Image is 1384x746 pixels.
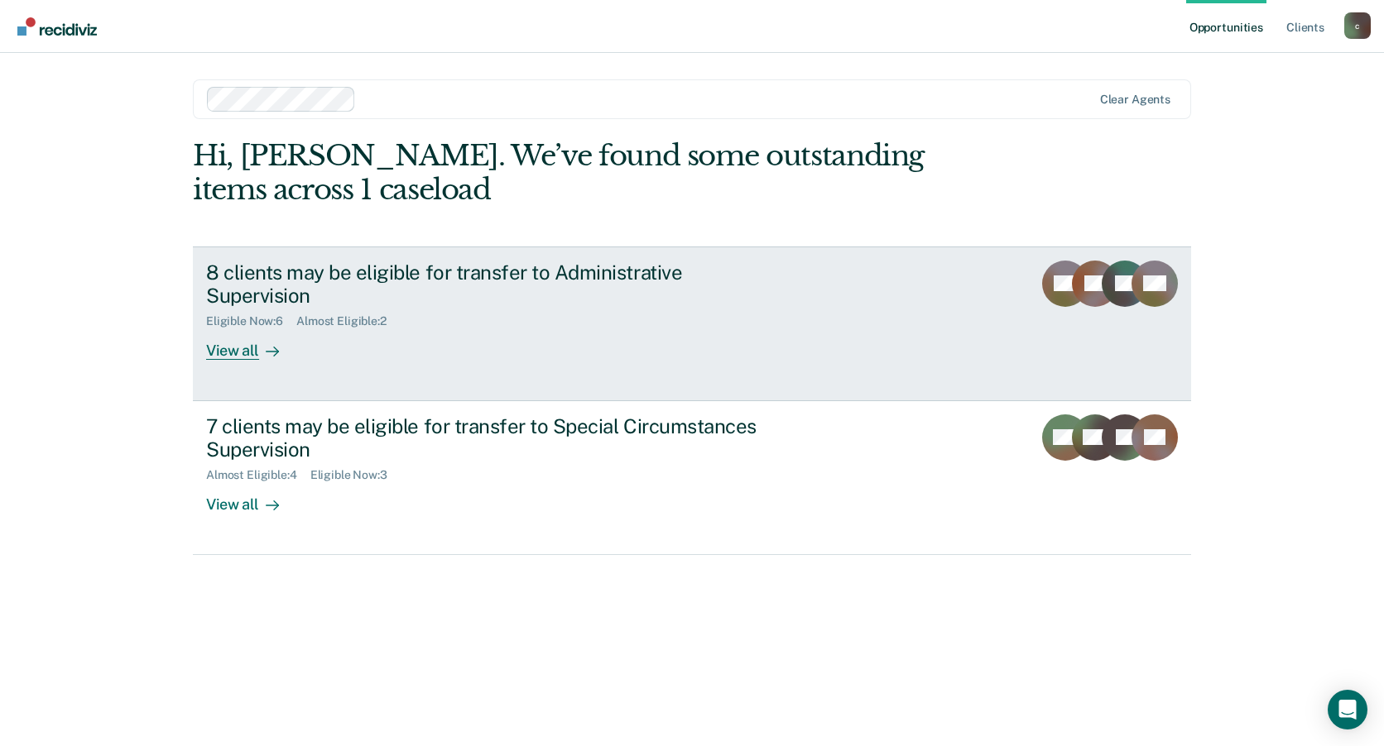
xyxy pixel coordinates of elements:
div: Almost Eligible : 4 [206,468,310,482]
div: 8 clients may be eligible for transfer to Administrative Supervision [206,261,787,308]
div: 7 clients may be eligible for transfer to Special Circumstances Supervision [206,414,787,462]
div: Open Intercom Messenger [1328,690,1367,729]
div: c [1344,12,1371,39]
div: Clear agents [1100,93,1170,107]
div: View all [206,328,299,361]
div: Eligible Now : 3 [310,468,401,482]
div: Eligible Now : 6 [206,314,296,328]
div: Almost Eligible : 2 [296,314,400,328]
div: Hi, [PERSON_NAME]. We’ve found some outstanding items across 1 caseload [193,139,992,207]
button: Profile dropdown button [1344,12,1371,39]
img: Recidiviz [17,17,97,36]
div: View all [206,482,299,514]
a: 8 clients may be eligible for transfer to Administrative SupervisionEligible Now:6Almost Eligible... [193,246,1191,401]
a: 7 clients may be eligible for transfer to Special Circumstances SupervisionAlmost Eligible:4Eligi... [193,401,1191,555]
